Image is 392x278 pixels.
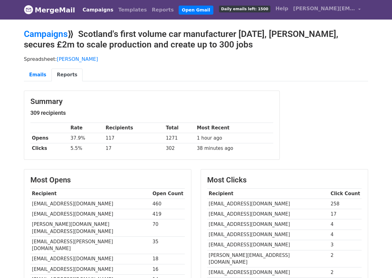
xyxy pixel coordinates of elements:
a: Campaigns [24,29,68,39]
td: [EMAIL_ADDRESS][DOMAIN_NAME] [207,240,329,250]
th: Recipients [104,123,164,133]
td: 117 [104,133,164,143]
th: Opens [30,133,69,143]
h3: Most Clicks [207,176,362,185]
span: Daily emails left: 1500 [219,6,270,12]
h3: Most Opens [30,176,185,185]
td: 4 [329,219,362,230]
td: [EMAIL_ADDRESS][PERSON_NAME][DOMAIN_NAME] [30,237,151,254]
td: 17 [104,143,164,154]
a: Reports [51,69,82,81]
th: Total [164,123,195,133]
td: 38 minutes ago [195,143,273,154]
a: Emails [24,69,51,81]
td: 17 [329,209,362,219]
td: 2 [329,250,362,267]
td: 5.5% [69,143,104,154]
td: 16 [151,264,185,274]
p: Spreadsheet: [24,56,368,62]
td: [PERSON_NAME][DOMAIN_NAME][EMAIL_ADDRESS][DOMAIN_NAME] [30,219,151,237]
a: [PERSON_NAME][EMAIL_ADDRESS][DOMAIN_NAME] [291,2,363,17]
td: 460 [151,199,185,209]
th: Rate [69,123,104,133]
td: [EMAIL_ADDRESS][DOMAIN_NAME] [30,209,151,219]
td: 419 [151,209,185,219]
img: MergeMail logo [24,5,33,14]
a: Daily emails left: 1500 [216,2,273,15]
td: 35 [151,237,185,254]
th: Clicks [30,143,69,154]
td: 1 hour ago [195,133,273,143]
td: [EMAIL_ADDRESS][DOMAIN_NAME] [207,267,329,278]
td: 37.9% [69,133,104,143]
td: [EMAIL_ADDRESS][DOMAIN_NAME] [30,254,151,264]
a: Open Gmail [179,6,213,15]
h2: ⟫ Scotland's first volume car manufacturer [DATE], [PERSON_NAME], secures £2m to scale production... [24,29,368,50]
td: 70 [151,219,185,237]
td: 3 [329,240,362,250]
td: [EMAIL_ADDRESS][DOMAIN_NAME] [30,264,151,274]
h3: Summary [30,97,273,106]
th: Click Count [329,189,362,199]
td: [EMAIL_ADDRESS][DOMAIN_NAME] [207,199,329,209]
span: [PERSON_NAME][EMAIL_ADDRESS][DOMAIN_NAME] [293,5,355,12]
td: 258 [329,199,362,209]
th: Recipient [30,189,151,199]
td: [PERSON_NAME][EMAIL_ADDRESS][DOMAIN_NAME] [207,250,329,267]
th: Open Count [151,189,185,199]
a: Campaigns [80,4,116,16]
h5: 309 recipients [30,110,273,116]
a: MergeMail [24,3,75,16]
th: Most Recent [195,123,273,133]
td: [EMAIL_ADDRESS][DOMAIN_NAME] [207,230,329,240]
td: 1271 [164,133,195,143]
td: [EMAIL_ADDRESS][DOMAIN_NAME] [207,209,329,219]
td: 302 [164,143,195,154]
th: Recipient [207,189,329,199]
td: [EMAIL_ADDRESS][DOMAIN_NAME] [207,219,329,230]
a: Templates [116,4,149,16]
td: [EMAIL_ADDRESS][DOMAIN_NAME] [30,199,151,209]
a: Reports [149,4,176,16]
td: 2 [329,267,362,278]
td: 18 [151,254,185,264]
a: [PERSON_NAME] [57,56,98,62]
a: Help [273,2,291,15]
td: 4 [329,230,362,240]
